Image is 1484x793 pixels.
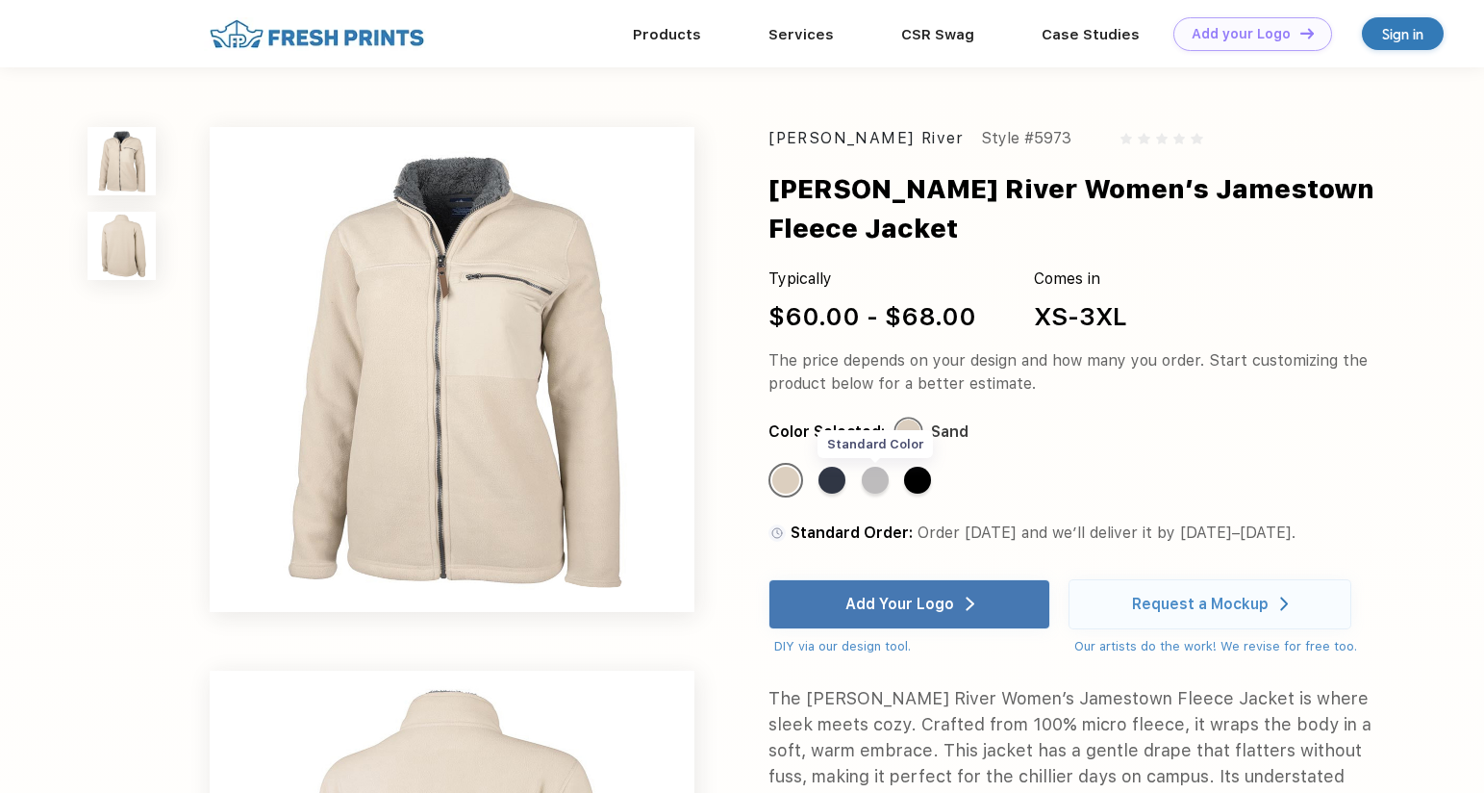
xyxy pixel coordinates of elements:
div: Add your Logo [1192,26,1291,42]
div: The price depends on your design and how many you order. Start customizing the product below for ... [768,349,1377,396]
div: Sand [772,467,799,494]
img: func=resize&h=100 [88,212,156,280]
div: Comes in [1034,268,1127,291]
div: Add Your Logo [845,595,954,614]
div: Navy [818,467,845,494]
div: Light-Grey [862,467,889,494]
img: standard order [768,524,786,542]
div: DIY via our design tool. [774,637,1050,656]
div: Sand [931,421,968,444]
img: white arrow [966,597,974,611]
img: fo%20logo%202.webp [204,17,430,51]
div: XS-3XL [1034,297,1127,335]
a: Sign in [1362,17,1444,50]
div: Typically [768,268,976,291]
div: $60.00 - $68.00 [768,297,976,335]
span: Standard Order: [791,524,913,542]
div: [PERSON_NAME] River Women’s Jamestown Fleece Jacket [768,169,1436,249]
div: Black [904,467,931,494]
img: gray_star.svg [1156,133,1168,144]
img: func=resize&h=100 [88,127,156,195]
img: gray_star.svg [1138,133,1149,144]
a: Products [633,26,701,43]
img: gray_star.svg [1120,133,1132,144]
img: func=resize&h=640 [210,127,694,612]
img: gray_star.svg [1191,133,1202,144]
span: Order [DATE] and we’ll deliver it by [DATE]–[DATE]. [918,524,1295,542]
img: DT [1300,28,1314,38]
img: gray_star.svg [1173,133,1185,144]
img: white arrow [1280,597,1289,611]
div: Style #5973 [981,127,1071,150]
div: Color Selected: [768,421,885,444]
div: Our artists do the work! We revise for free too. [1074,637,1357,656]
div: Sign in [1382,23,1423,45]
div: [PERSON_NAME] River [768,127,964,150]
div: Request a Mockup [1132,595,1269,614]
